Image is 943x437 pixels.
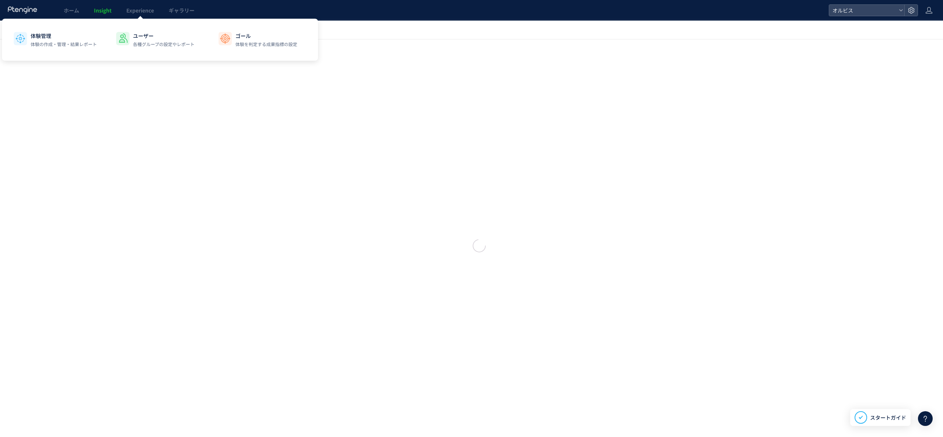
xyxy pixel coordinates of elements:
[830,5,896,16] span: オルビス
[235,32,297,39] p: ゴール
[31,41,97,48] p: 体験の作成・管理・結果レポート
[870,414,906,422] span: スタートガイド
[126,7,154,14] span: Experience
[94,7,112,14] span: Insight
[31,32,97,39] p: 体験管理
[169,7,194,14] span: ギャラリー
[235,41,297,48] p: 体験を判定する成果指標の設定
[133,32,194,39] p: ユーザー
[133,41,194,48] p: 各種グループの設定やレポート
[64,7,79,14] span: ホーム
